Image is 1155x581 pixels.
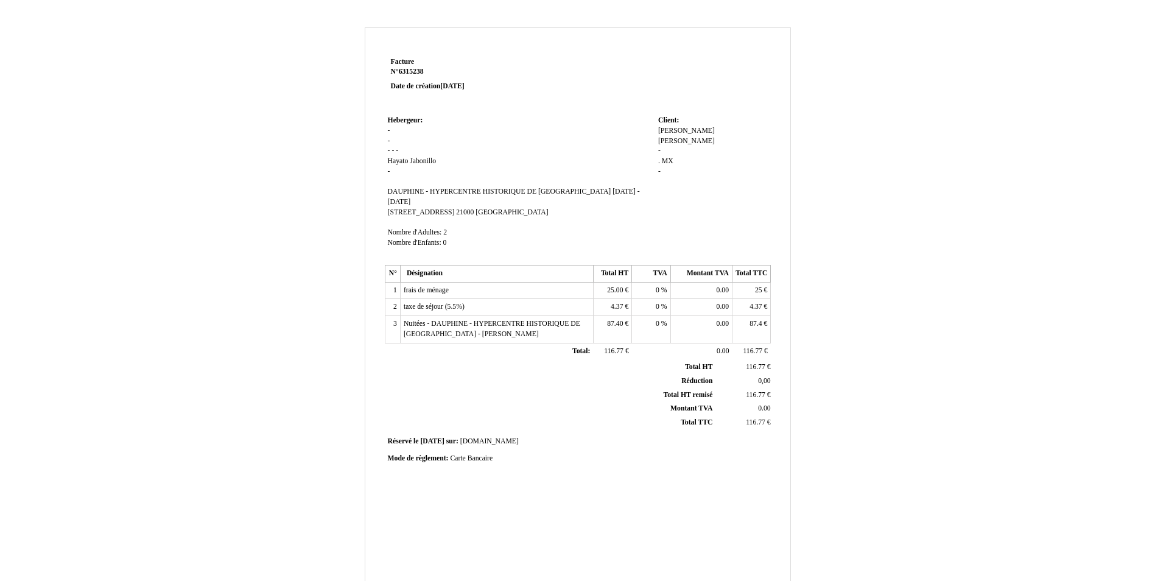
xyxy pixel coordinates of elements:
span: [DATE] - [DATE] [388,188,640,206]
span: 0 [656,286,659,294]
span: 0.00 [717,347,729,355]
th: Total TTC [732,266,771,283]
td: € [593,316,631,343]
span: Client: [658,116,679,124]
span: - [388,127,390,135]
th: TVA [632,266,670,283]
span: Total HT remisé [663,391,712,399]
span: Réduction [681,377,712,385]
th: N° [385,266,400,283]
span: 116.77 [746,391,765,399]
span: - [391,147,394,155]
td: € [715,361,773,374]
span: Hayato [388,157,409,165]
span: 0 [656,303,659,311]
span: Total: [572,347,590,355]
span: 116.77 [743,347,762,355]
span: 2 [443,228,447,236]
span: 116.77 [746,363,765,371]
span: . [658,157,660,165]
span: sur: [446,437,458,445]
span: 0.00 [758,404,770,412]
span: DAUPHINE - HYPERCENTRE HISTORIQUE DE [GEOGRAPHIC_DATA] [388,188,611,195]
span: [DATE] [440,82,464,90]
span: Hebergeur: [388,116,423,124]
span: Total TTC [681,418,712,426]
span: Nuitées - DAUPHINE - HYPERCENTRE HISTORIQUE DE [GEOGRAPHIC_DATA] - [PERSON_NAME] [404,320,580,338]
span: Jabonillo [410,157,436,165]
span: - [388,137,390,145]
span: 87.40 [607,320,623,328]
span: [PERSON_NAME] [658,137,715,145]
span: 4.37 [611,303,623,311]
span: Réservé le [388,437,419,445]
span: - [396,147,398,155]
span: Nombre d'Adultes: [388,228,442,236]
span: 25.00 [607,286,623,294]
span: MX [662,157,673,165]
span: 116.77 [604,347,623,355]
span: - [658,147,661,155]
strong: N° [391,67,536,77]
span: frais de ménage [404,286,449,294]
span: - [388,167,390,175]
td: € [732,299,771,316]
td: € [715,416,773,430]
span: [DATE] [420,437,444,445]
span: [GEOGRAPHIC_DATA] [476,208,548,216]
td: € [732,282,771,299]
span: 21000 [456,208,474,216]
span: 0 [443,239,447,247]
span: taxe de séjour (5.5%) [404,303,465,311]
td: € [593,343,631,360]
th: Désignation [400,266,593,283]
span: Total HT [685,363,712,371]
span: Montant TVA [670,404,712,412]
td: € [593,299,631,316]
span: 25 [755,286,762,294]
td: 1 [385,282,400,299]
span: 0.00 [717,320,729,328]
th: Montant TVA [670,266,732,283]
span: 116.77 [746,418,765,426]
span: Nombre d'Enfants: [388,239,441,247]
span: - [388,147,390,155]
span: 4.37 [750,303,762,311]
td: € [732,343,771,360]
span: Mode de règlement: [388,454,449,462]
td: € [593,282,631,299]
td: 3 [385,316,400,343]
span: 0.00 [717,286,729,294]
span: 6315238 [399,68,424,76]
th: Total HT [593,266,631,283]
td: % [632,282,670,299]
td: € [732,316,771,343]
td: € [715,388,773,402]
span: [PERSON_NAME] [658,127,715,135]
span: 0,00 [758,377,770,385]
span: 87.4 [750,320,762,328]
td: 2 [385,299,400,316]
span: [STREET_ADDRESS] [388,208,455,216]
span: [DOMAIN_NAME] [460,437,519,445]
span: - [658,167,661,175]
span: 0 [656,320,659,328]
td: % [632,316,670,343]
strong: Date de création [391,82,465,90]
span: 0.00 [717,303,729,311]
span: Carte Bancaire [450,454,493,462]
span: Facture [391,58,415,66]
td: % [632,299,670,316]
